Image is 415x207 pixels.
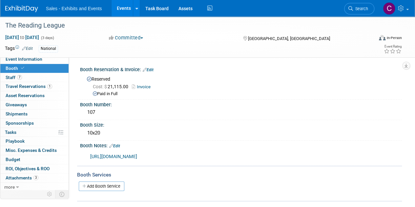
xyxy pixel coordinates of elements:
[6,175,38,180] span: Attachments
[55,190,69,198] td: Toggle Event Tabs
[379,35,385,40] img: Format-Inperson.png
[384,45,402,48] div: Event Rating
[6,66,26,71] span: Booth
[4,184,15,190] span: more
[5,6,38,12] img: ExhibitDay
[93,91,397,97] div: Paid in Full
[47,84,52,89] span: 1
[132,84,154,89] a: Invoice
[6,102,27,107] span: Giveaways
[0,55,69,64] a: Event Information
[0,128,69,137] a: Tasks
[5,34,39,40] span: [DATE] [DATE]
[6,157,20,162] span: Budget
[0,155,69,164] a: Budget
[17,75,22,80] span: 7
[6,56,42,62] span: Event Information
[248,36,330,41] span: [GEOGRAPHIC_DATA], [GEOGRAPHIC_DATA]
[344,34,402,44] div: Event Format
[107,34,146,41] button: Committed
[6,148,57,153] span: Misc. Expenses & Credits
[85,128,397,138] div: 10x20
[80,120,402,128] div: Booth Size:
[3,20,368,31] div: The Reading League
[6,120,34,126] span: Sponsorships
[0,174,69,182] a: Attachments3
[0,64,69,73] a: Booth
[93,84,131,89] span: 21,115.00
[0,82,69,91] a: Travel Reservations1
[0,164,69,173] a: ROI, Objectives & ROO
[0,137,69,146] a: Playbook
[353,6,368,11] span: Search
[46,6,102,11] span: Sales - Exhibits and Events
[22,46,33,51] a: Edit
[6,93,45,98] span: Asset Reservations
[79,181,124,191] a: Add Booth Service
[0,100,69,109] a: Giveaways
[19,35,25,40] span: to
[383,2,395,15] img: Christine Lurz
[6,84,52,89] span: Travel Reservations
[93,84,108,89] span: Cost: $
[0,119,69,128] a: Sponsorships
[21,66,24,70] i: Booth reservation complete
[85,107,397,117] div: 107
[80,65,402,73] div: Booth Reservation & Invoice:
[344,3,374,14] a: Search
[90,154,137,159] a: [URL][DOMAIN_NAME]
[0,73,69,82] a: Staff7
[44,190,55,198] td: Personalize Event Tab Strip
[0,91,69,100] a: Asset Reservations
[0,146,69,155] a: Misc. Expenses & Credits
[85,74,397,97] div: Reserved
[0,183,69,192] a: more
[5,130,16,135] span: Tasks
[39,45,58,52] div: National
[80,100,402,108] div: Booth Number:
[386,35,402,40] div: In-Person
[109,144,120,148] a: Edit
[40,36,54,40] span: (3 days)
[143,68,154,72] a: Edit
[6,111,28,116] span: Shipments
[77,171,402,178] div: Booth Services
[6,138,25,144] span: Playbook
[33,175,38,180] span: 3
[6,166,50,171] span: ROI, Objectives & ROO
[6,75,22,80] span: Staff
[5,45,33,52] td: Tags
[0,110,69,118] a: Shipments
[80,141,402,149] div: Booth Notes:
